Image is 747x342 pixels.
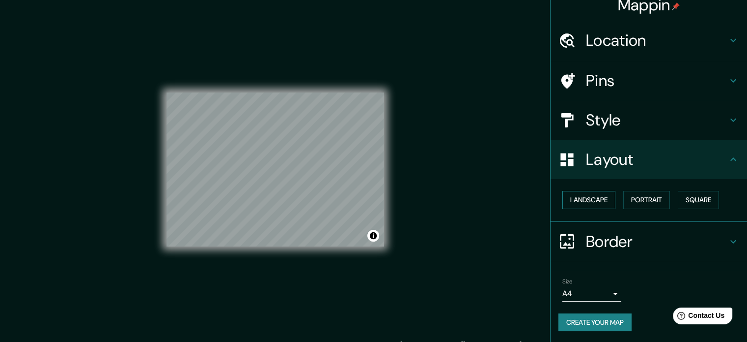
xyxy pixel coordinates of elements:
div: A4 [562,286,621,302]
button: Portrait [623,191,670,209]
button: Create your map [558,313,632,332]
iframe: Help widget launcher [660,304,736,331]
button: Toggle attribution [367,230,379,242]
h4: Location [586,31,727,50]
h4: Style [586,110,727,130]
img: pin-icon.png [672,2,680,10]
h4: Layout [586,150,727,169]
button: Landscape [562,191,615,209]
h4: Border [586,232,727,251]
div: Layout [551,140,747,179]
div: Pins [551,61,747,100]
h4: Pins [586,71,727,91]
canvas: Map [166,93,384,247]
div: Style [551,100,747,140]
div: Border [551,222,747,261]
label: Size [562,277,573,285]
div: Location [551,21,747,60]
button: Square [678,191,719,209]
